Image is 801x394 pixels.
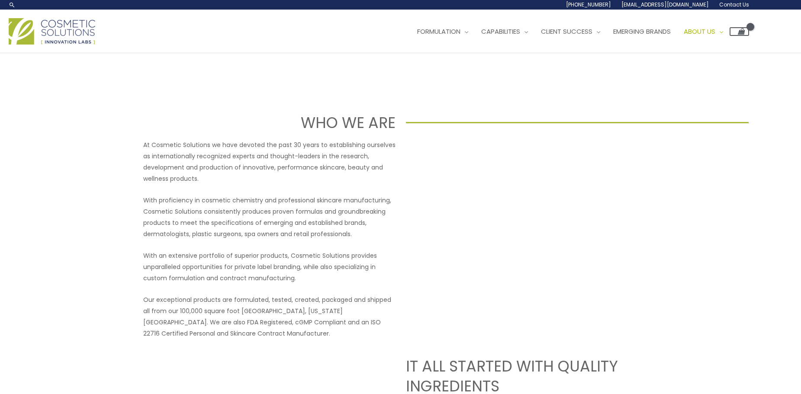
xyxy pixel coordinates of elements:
[621,1,709,8] span: [EMAIL_ADDRESS][DOMAIN_NAME]
[9,1,16,8] a: Search icon link
[719,1,749,8] span: Contact Us
[143,294,396,339] p: Our exceptional products are formulated, tested, created, packaged and shipped all from our 100,0...
[417,27,460,36] span: Formulation
[404,19,749,45] nav: Site Navigation
[143,250,396,284] p: With an extensive portfolio of superior products, Cosmetic Solutions provides unparalleled opport...
[566,1,611,8] span: [PHONE_NUMBER]
[730,27,749,36] a: View Shopping Cart, empty
[677,19,730,45] a: About Us
[607,19,677,45] a: Emerging Brands
[143,139,396,184] p: At Cosmetic Solutions we have devoted the past 30 years to establishing ourselves as internationa...
[475,19,534,45] a: Capabilities
[541,27,592,36] span: Client Success
[613,27,671,36] span: Emerging Brands
[534,19,607,45] a: Client Success
[52,112,395,133] h1: WHO WE ARE
[143,195,396,240] p: With proficiency in cosmetic chemistry and professional skincare manufacturing, Cosmetic Solution...
[406,139,658,281] iframe: Get to know Cosmetic Solutions Private Label Skin Care
[481,27,520,36] span: Capabilities
[684,27,715,36] span: About Us
[411,19,475,45] a: Formulation
[9,18,95,45] img: Cosmetic Solutions Logo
